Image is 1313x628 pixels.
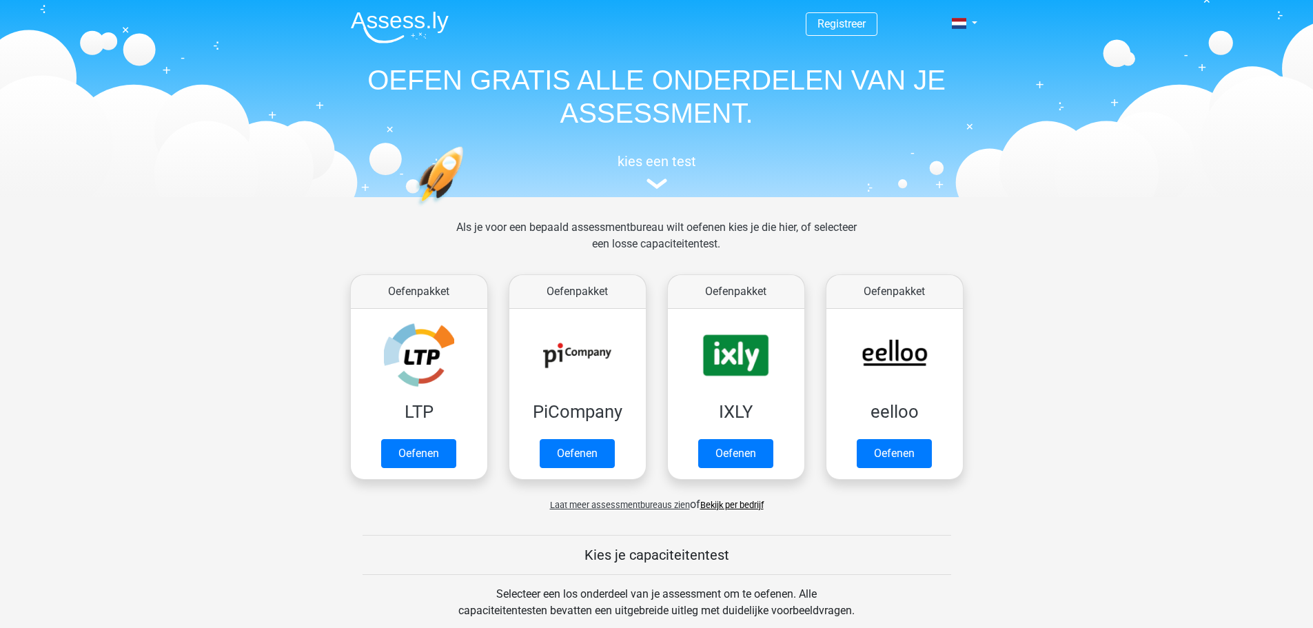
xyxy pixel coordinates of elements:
[351,11,449,43] img: Assessly
[698,439,773,468] a: Oefenen
[540,439,615,468] a: Oefenen
[363,547,951,563] h5: Kies je capaciteitentest
[445,219,868,269] div: Als je voor een bepaald assessmentbureau wilt oefenen kies je die hier, of selecteer een losse ca...
[647,179,667,189] img: assessment
[857,439,932,468] a: Oefenen
[381,439,456,468] a: Oefenen
[340,63,974,130] h1: OEFEN GRATIS ALLE ONDERDELEN VAN JE ASSESSMENT.
[550,500,690,510] span: Laat meer assessmentbureaus zien
[340,153,974,170] h5: kies een test
[700,500,764,510] a: Bekijk per bedrijf
[340,153,974,190] a: kies een test
[817,17,866,30] a: Registreer
[416,146,517,271] img: oefenen
[340,485,974,513] div: of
